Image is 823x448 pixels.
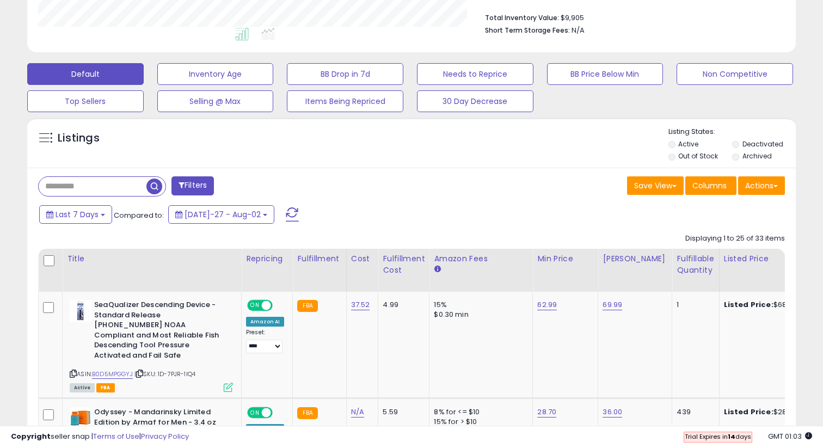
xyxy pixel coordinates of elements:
[11,432,189,442] div: seller snap | |
[287,63,403,85] button: BB Drop in 7d
[603,299,622,310] a: 69.99
[248,301,262,310] span: ON
[351,407,364,418] a: N/A
[70,407,91,429] img: 31OQgdA5b0L._SL40_.jpg
[11,431,51,441] strong: Copyright
[27,90,144,112] button: Top Sellers
[271,408,288,418] span: OFF
[141,431,189,441] a: Privacy Policy
[351,253,374,265] div: Cost
[92,370,133,379] a: B0D5MPGGYJ
[56,209,99,220] span: Last 7 Days
[677,407,710,417] div: 439
[724,407,814,417] div: $28.70
[434,265,440,274] small: Amazon Fees.
[297,253,341,265] div: Fulfillment
[70,300,233,391] div: ASIN:
[434,300,524,310] div: 15%
[297,300,317,312] small: FBA
[728,432,735,441] b: 14
[58,131,100,146] h5: Listings
[738,176,785,195] button: Actions
[434,407,524,417] div: 8% for <= $10
[677,253,714,276] div: Fulfillable Quantity
[185,209,261,220] span: [DATE]-27 - Aug-02
[297,407,317,419] small: FBA
[724,407,773,417] b: Listed Price:
[678,139,698,149] label: Active
[434,310,524,320] div: $0.30 min
[485,10,777,23] li: $9,905
[417,90,533,112] button: 30 Day Decrease
[668,127,796,137] p: Listing States:
[93,431,139,441] a: Terms of Use
[485,26,570,35] b: Short Term Storage Fees:
[603,253,667,265] div: [PERSON_NAME]
[70,383,95,392] span: All listings currently available for purchase on Amazon
[547,63,664,85] button: BB Price Below Min
[742,151,772,161] label: Archived
[383,407,421,417] div: 5.59
[157,63,274,85] button: Inventory Age
[246,253,288,265] div: Repricing
[603,407,622,418] a: 36.00
[67,253,237,265] div: Title
[114,210,164,220] span: Compared to:
[627,176,684,195] button: Save View
[572,25,585,35] span: N/A
[485,13,559,22] b: Total Inventory Value:
[537,407,556,418] a: 28.70
[96,383,115,392] span: FBA
[157,90,274,112] button: Selling @ Max
[271,301,288,310] span: OFF
[27,63,144,85] button: Default
[383,253,425,276] div: Fulfillment Cost
[724,253,818,265] div: Listed Price
[171,176,214,195] button: Filters
[724,299,773,310] b: Listed Price:
[724,300,814,310] div: $68.03
[742,139,783,149] label: Deactivated
[685,432,751,441] span: Trial Expires in days
[685,234,785,244] div: Displaying 1 to 25 of 33 items
[94,300,226,363] b: SeaQualizer Descending Device - Standard Release [PHONE_NUMBER] NOAA Compliant and Most Reliable ...
[685,176,736,195] button: Columns
[351,299,370,310] a: 37.52
[70,300,91,322] img: 41I8MzXVmzL._SL40_.jpg
[768,431,812,441] span: 2025-08-10 01:03 GMT
[537,253,593,265] div: Min Price
[134,370,195,378] span: | SKU: 1D-7PJR-1IQ4
[677,300,710,310] div: 1
[248,408,262,418] span: ON
[246,329,284,353] div: Preset:
[434,253,528,265] div: Amazon Fees
[39,205,112,224] button: Last 7 Days
[246,317,284,327] div: Amazon AI
[692,180,727,191] span: Columns
[383,300,421,310] div: 4.99
[287,90,403,112] button: Items Being Repriced
[678,151,718,161] label: Out of Stock
[417,63,533,85] button: Needs to Reprice
[94,407,226,440] b: Odyssey - Mandarinsky Limited Edition by Armaf for Men - 3.4 oz EDP Spray
[677,63,793,85] button: Non Competitive
[537,299,557,310] a: 62.99
[168,205,274,224] button: [DATE]-27 - Aug-02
